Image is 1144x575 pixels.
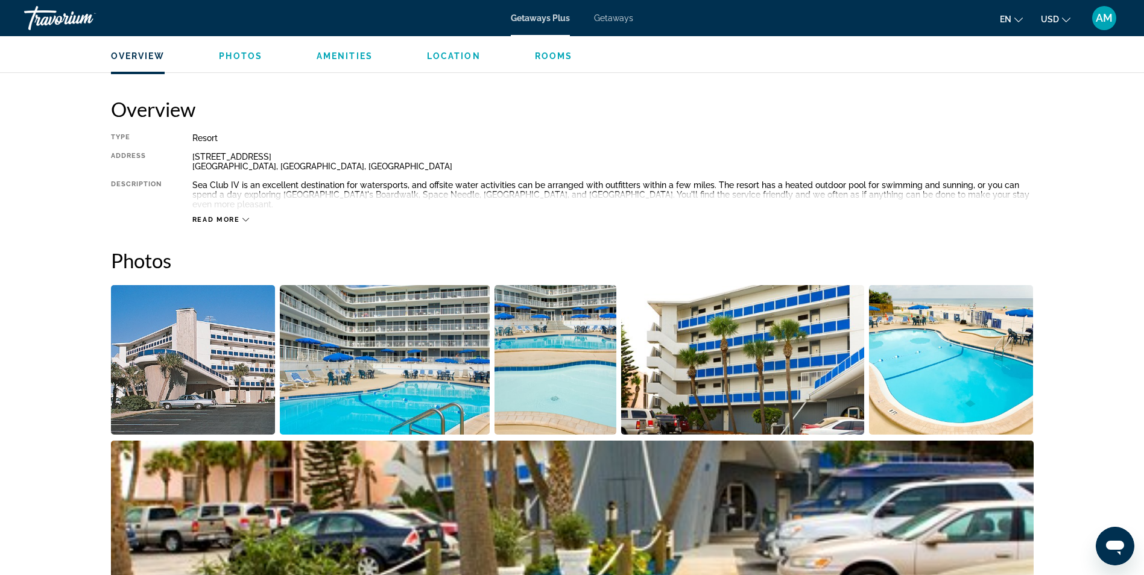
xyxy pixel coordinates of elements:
div: Resort [192,133,1034,143]
button: Open full-screen image slider [495,284,617,435]
button: Open full-screen image slider [280,284,490,435]
div: Type [111,133,162,143]
button: Read more [192,215,250,224]
span: en [1000,14,1011,24]
h2: Overview [111,97,1034,121]
span: USD [1041,14,1059,24]
a: Getaways Plus [511,13,570,23]
button: Open full-screen image slider [869,284,1034,435]
h2: Photos [111,248,1034,272]
div: [STREET_ADDRESS] [GEOGRAPHIC_DATA], [GEOGRAPHIC_DATA], [GEOGRAPHIC_DATA] [192,152,1034,171]
div: Address [111,152,162,171]
a: Getaways [594,13,633,23]
button: Change language [1000,10,1023,28]
iframe: Button to launch messaging window [1096,527,1134,565]
div: Description [111,180,162,209]
button: Location [427,51,481,61]
button: Open full-screen image slider [621,284,864,435]
div: Sea Club IV is an excellent destination for watersports, and offsite water activities can be arra... [192,180,1034,209]
span: Read more [192,216,240,224]
button: Overview [111,51,165,61]
a: Travorium [24,2,145,34]
button: Photos [219,51,262,61]
button: Rooms [535,51,573,61]
button: Change currency [1041,10,1070,28]
button: User Menu [1089,5,1120,31]
button: Amenities [317,51,373,61]
span: AM [1096,12,1113,24]
button: Open full-screen image slider [111,284,276,435]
